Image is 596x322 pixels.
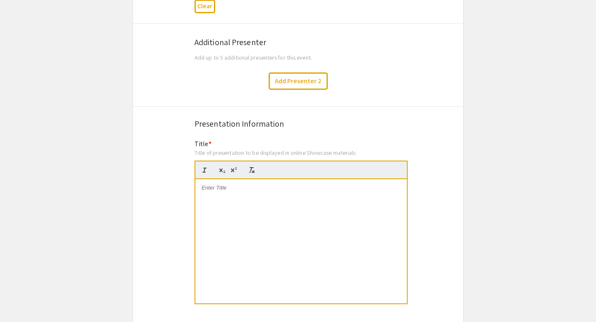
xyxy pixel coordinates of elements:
[6,285,35,316] iframe: Chat
[195,53,312,61] span: Add up to 5 additional presenters for this event.
[269,72,328,90] button: Add Presenter 2
[195,36,401,48] div: Additional Presenter
[195,139,211,148] mat-label: Title
[195,149,408,156] div: Title of presentation to be displayed in online Showcase materials
[195,118,401,130] div: Presentation Information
